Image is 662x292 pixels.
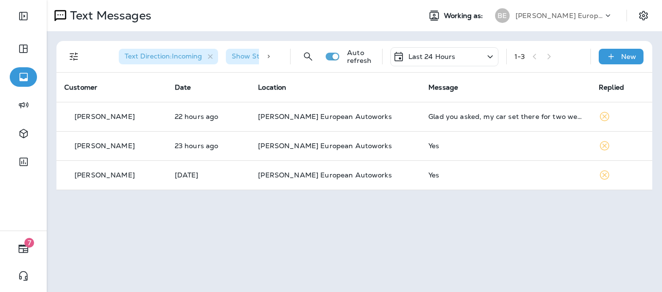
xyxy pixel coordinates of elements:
div: Glad you asked, my car set there for two weeks and did not even get an oil change, nothing was done [428,113,583,120]
span: [PERSON_NAME] European Autoworks [258,112,391,121]
button: Filters [64,47,84,66]
span: Customer [64,83,97,92]
p: Last 24 Hours [408,53,456,60]
button: Settings [635,7,652,24]
div: Text Direction:Incoming [119,49,218,64]
div: BE [495,8,510,23]
p: Auto refresh [347,49,374,64]
button: 7 [10,239,37,258]
span: Text Direction : Incoming [125,52,202,60]
span: [PERSON_NAME] European Autoworks [258,141,391,150]
div: 1 - 3 [515,53,525,60]
p: Sep 4, 2025 12:48 PM [175,142,243,150]
button: Expand Sidebar [10,6,37,26]
p: [PERSON_NAME] [74,171,135,179]
p: New [621,53,636,60]
p: Sep 4, 2025 11:16 AM [175,171,243,179]
div: Show Start/Stop/Unsubscribe:true [226,49,365,64]
span: [PERSON_NAME] European Autoworks [258,171,391,179]
div: Yes [428,142,583,150]
p: [PERSON_NAME] [74,142,135,150]
p: [PERSON_NAME] European Autoworks [515,12,603,19]
p: [PERSON_NAME] [74,113,135,120]
div: Yes [428,171,583,179]
span: Date [175,83,191,92]
span: Message [428,83,458,92]
span: Replied [599,83,624,92]
p: Text Messages [66,8,151,23]
span: Location [258,83,286,92]
span: 7 [24,238,34,248]
button: Search Messages [298,47,318,66]
span: Working as: [444,12,485,20]
p: Sep 4, 2025 02:05 PM [175,113,243,120]
span: Show Start/Stop/Unsubscribe : true [232,52,349,60]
